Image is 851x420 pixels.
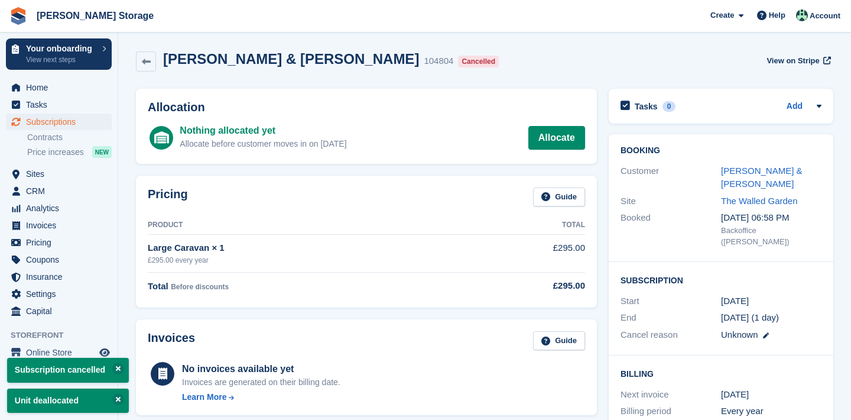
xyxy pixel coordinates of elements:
[769,9,785,21] span: Help
[163,51,419,67] h2: [PERSON_NAME] & [PERSON_NAME]
[148,241,461,255] div: Large Caravan × 1
[621,328,721,342] div: Cancel reason
[721,329,758,340] span: Unknown
[7,389,129,413] p: Unit deallocated
[796,9,808,21] img: Nicholas Pain
[787,100,803,114] a: Add
[621,405,721,418] div: Billing period
[32,6,158,25] a: [PERSON_NAME] Storage
[6,166,112,182] a: menu
[6,286,112,302] a: menu
[721,388,821,402] div: [DATE]
[721,166,803,189] a: [PERSON_NAME] & [PERSON_NAME]
[461,235,585,272] td: £295.00
[98,345,112,360] a: Preview store
[762,51,833,70] a: View on Stripe
[7,358,129,382] p: Subscription cancelled
[148,216,461,235] th: Product
[26,251,97,268] span: Coupons
[148,101,585,114] h2: Allocation
[461,279,585,293] div: £295.00
[635,101,658,112] h2: Tasks
[26,200,97,217] span: Analytics
[621,195,721,208] div: Site
[6,79,112,96] a: menu
[26,269,97,285] span: Insurance
[533,331,585,351] a: Guide
[92,146,112,158] div: NEW
[26,344,97,361] span: Online Store
[621,164,721,191] div: Customer
[26,166,97,182] span: Sites
[621,295,721,308] div: Start
[810,10,840,22] span: Account
[6,234,112,251] a: menu
[461,216,585,235] th: Total
[6,183,112,199] a: menu
[721,225,821,248] div: Backoffice ([PERSON_NAME])
[721,196,798,206] a: The Walled Garden
[6,38,112,70] a: Your onboarding View next steps
[26,303,97,319] span: Capital
[6,251,112,268] a: menu
[26,44,96,53] p: Your onboarding
[621,388,721,402] div: Next invoice
[9,7,27,25] img: stora-icon-8386f47178a22dfd0bd8f6a31ec36ba5ce8667c1dd55bd0f319d3a0aa187defe.svg
[6,200,112,217] a: menu
[27,147,84,158] span: Price increases
[180,124,346,138] div: Nothing allocated yet
[621,274,821,286] h2: Subscription
[171,283,229,291] span: Before discounts
[26,96,97,113] span: Tasks
[458,56,499,67] div: Cancelled
[6,96,112,113] a: menu
[148,331,195,351] h2: Invoices
[662,101,676,112] div: 0
[721,211,821,225] div: [DATE] 06:58 PM
[621,211,721,248] div: Booked
[6,303,112,319] a: menu
[424,54,453,68] div: 104804
[6,269,112,285] a: menu
[148,281,168,291] span: Total
[766,55,819,67] span: View on Stripe
[6,114,112,130] a: menu
[182,391,340,403] a: Learn More
[182,376,340,389] div: Invoices are generated on their billing date.
[710,9,734,21] span: Create
[26,114,97,130] span: Subscriptions
[26,183,97,199] span: CRM
[27,146,112,159] a: Price increases NEW
[26,234,97,251] span: Pricing
[721,405,821,418] div: Every year
[182,391,226,403] div: Learn More
[182,362,340,376] div: No invoices available yet
[621,146,821,156] h2: Booking
[27,132,112,143] a: Contracts
[533,188,585,207] a: Guide
[26,79,97,96] span: Home
[11,329,118,341] span: Storefront
[621,311,721,325] div: End
[6,217,112,234] a: menu
[721,295,749,308] time: 2025-10-01 00:00:00 UTC
[148,188,188,207] h2: Pricing
[6,344,112,361] a: menu
[528,126,585,150] a: Allocate
[26,54,96,65] p: View next steps
[621,367,821,379] h2: Billing
[26,217,97,234] span: Invoices
[148,255,461,266] div: £295.00 every year
[26,286,97,302] span: Settings
[721,312,779,322] span: [DATE] (1 day)
[180,138,346,150] div: Allocate before customer moves in on [DATE]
